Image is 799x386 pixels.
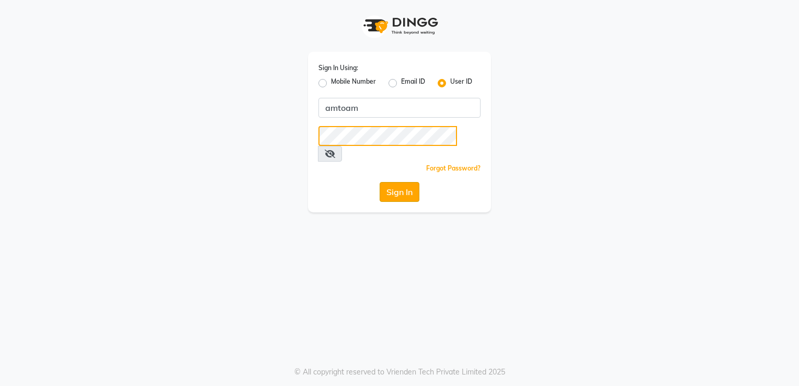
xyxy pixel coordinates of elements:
label: User ID [450,77,472,89]
label: Mobile Number [331,77,376,89]
a: Forgot Password? [426,164,481,172]
input: Username [318,98,481,118]
button: Sign In [380,182,419,202]
img: logo1.svg [358,10,441,41]
label: Sign In Using: [318,63,358,73]
label: Email ID [401,77,425,89]
input: Username [318,126,457,146]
